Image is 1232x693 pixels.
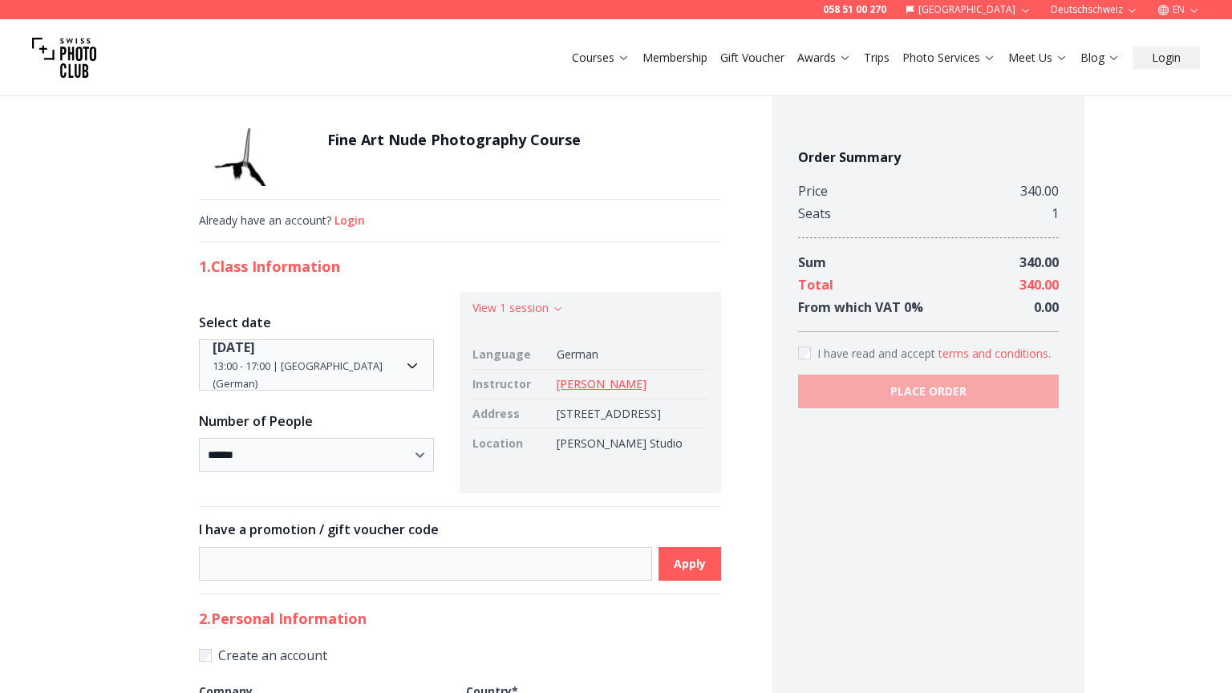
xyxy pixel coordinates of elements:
button: Login [334,213,365,229]
a: 058 51 00 270 [823,3,886,16]
button: Blog [1074,47,1126,69]
button: Courses [565,47,636,69]
h1: Fine Art Nude Photography Course [327,128,581,151]
button: Login [1133,47,1200,69]
div: From which VAT 0 % [798,296,923,318]
button: Trips [857,47,896,69]
td: German [550,340,708,370]
span: I have read and accept [817,346,938,361]
h2: 2. Personal Information [199,607,721,630]
a: Awards [797,50,851,66]
button: Date [199,339,435,391]
div: 1 [1052,202,1059,225]
h2: 1. Class Information [199,255,721,278]
div: Total [798,274,833,296]
a: Gift Voucher [720,50,784,66]
span: 340.00 [1019,253,1059,271]
span: 0.00 [1034,298,1059,316]
button: Accept termsI have read and accept [938,346,1051,362]
a: Meet Us [1008,50,1068,66]
button: Gift Voucher [714,47,791,69]
td: Address [472,399,550,429]
button: PLACE ORDER [798,375,1060,408]
button: Meet Us [1002,47,1074,69]
td: Language [472,340,550,370]
h3: Select date [199,313,435,332]
a: Photo Services [902,50,995,66]
input: Create an account [199,649,212,662]
input: Accept terms [798,346,811,359]
b: PLACE ORDER [890,383,967,399]
img: Swiss photo club [32,26,96,90]
h3: Number of People [199,411,435,431]
div: Seats [798,202,831,225]
div: Sum [798,251,826,274]
h3: I have a promotion / gift voucher code [199,520,721,539]
button: View 1 session [472,300,564,316]
b: Apply [674,556,706,572]
img: Fine Art Nude Photography Course [199,128,302,186]
span: 340.00 [1019,276,1059,294]
td: Location [472,429,550,459]
button: Membership [636,47,714,69]
button: Awards [791,47,857,69]
a: Membership [642,50,707,66]
a: Courses [572,50,630,66]
label: Create an account [199,644,721,667]
button: Photo Services [896,47,1002,69]
a: Trips [864,50,890,66]
td: Instructor [472,370,550,399]
button: Apply [659,547,721,581]
td: [STREET_ADDRESS] [550,399,708,429]
td: [PERSON_NAME] Studio [550,429,708,459]
div: Price [798,180,828,202]
a: Blog [1080,50,1120,66]
a: [PERSON_NAME] [557,376,646,391]
h4: Order Summary [798,148,1060,167]
div: 340.00 [1020,180,1059,202]
div: Already have an account? [199,213,721,229]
